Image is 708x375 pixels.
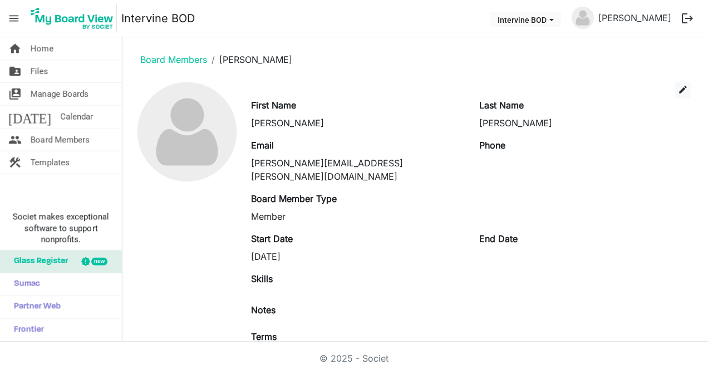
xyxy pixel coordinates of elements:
label: End Date [479,232,518,245]
div: new [91,258,107,265]
a: My Board View Logo [27,4,121,32]
span: Home [31,37,53,60]
label: Phone [479,139,505,152]
span: Calendar [60,106,93,128]
label: Notes [251,303,276,317]
span: Partner Web [8,296,61,318]
span: Files [31,60,48,82]
span: folder_shared [8,60,22,82]
li: [PERSON_NAME] [207,53,292,66]
label: First Name [251,98,296,112]
span: Templates [31,151,70,174]
div: [PERSON_NAME] [251,116,463,130]
label: Email [251,139,274,152]
label: Skills [251,272,273,285]
span: menu [3,8,24,29]
div: [DATE] [251,250,463,263]
span: people [8,129,22,151]
img: no-profile-picture.svg [137,82,237,181]
label: Board Member Type [251,192,337,205]
span: [DATE] [8,106,51,128]
span: home [8,37,22,60]
label: Start Date [251,232,293,245]
div: [PERSON_NAME][EMAIL_ADDRESS][PERSON_NAME][DOMAIN_NAME] [251,156,463,183]
img: My Board View Logo [27,4,117,32]
label: Terms [251,330,277,343]
label: Last Name [479,98,524,112]
span: Glass Register [8,250,68,273]
span: Frontier [8,319,44,341]
button: edit [675,82,691,98]
span: edit [678,85,688,95]
span: Manage Boards [31,83,88,105]
span: switch_account [8,83,22,105]
a: © 2025 - Societ [319,353,389,364]
a: [PERSON_NAME] [594,7,676,29]
span: Sumac [8,273,40,295]
img: no-profile-picture.svg [572,7,594,29]
span: Societ makes exceptional software to support nonprofits. [5,211,117,245]
div: [PERSON_NAME] [479,116,691,130]
span: Board Members [31,129,90,151]
button: Intervine BOD dropdownbutton [490,12,561,27]
a: Intervine BOD [121,7,195,29]
div: Member [251,210,463,223]
span: construction [8,151,22,174]
a: Board Members [140,54,207,65]
button: logout [676,7,699,30]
